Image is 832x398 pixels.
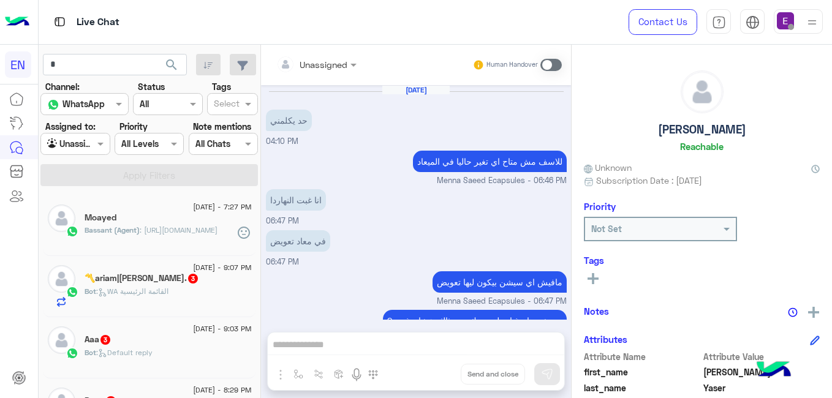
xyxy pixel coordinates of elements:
span: search [164,58,179,72]
img: tab [52,14,67,29]
img: Logo [5,9,29,35]
span: Mohamed [703,366,820,378]
a: tab [706,9,731,35]
label: Status [138,80,165,93]
span: 3 [188,274,198,283]
span: Yaser [703,381,820,394]
h6: Tags [584,255,820,266]
div: Select [212,97,240,113]
p: 16/8/2025, 6:48 PM [383,310,567,357]
img: profile [804,15,820,30]
h5: [PERSON_NAME] [658,122,746,137]
span: 04:10 PM [266,137,298,146]
span: Menna Saeed Ecapsules - 06:46 PM [437,175,567,187]
label: Tags [212,80,231,93]
label: Assigned to: [45,120,96,133]
span: Attribute Value [703,350,820,363]
h5: Moayed [85,212,116,223]
p: 16/8/2025, 6:47 PM [266,230,330,252]
p: 16/8/2025, 6:47 PM [433,271,567,293]
p: 16/8/2025, 6:47 PM [266,189,326,211]
h5: 〽️ariam|مريم. [85,273,199,283]
span: Subscription Date : [DATE] [596,174,702,187]
h5: Aaa [85,334,112,345]
span: Bot [85,287,96,296]
span: 06:47 PM [266,257,299,266]
img: tab [746,15,760,29]
span: : Default reply [96,348,153,357]
img: defaultAdmin.png [681,71,723,113]
span: first_name [584,366,701,378]
span: last_name [584,381,701,394]
span: 3 [100,335,110,345]
span: Attribute Name [584,350,701,363]
img: WhatsApp [66,286,78,298]
h6: Reachable [680,141,724,152]
span: : WA القائمة الرئيسية [96,287,168,296]
button: Send and close [461,364,525,385]
img: hulul-logo.png [752,349,795,392]
span: Menna Saeed Ecapsules - 06:47 PM [437,296,567,307]
img: WhatsApp [66,347,78,359]
label: Priority [119,120,148,133]
small: Human Handover [486,60,538,70]
p: 16/8/2025, 6:46 PM [413,151,567,172]
h6: Attributes [584,334,627,345]
h6: Priority [584,201,616,212]
img: defaultAdmin.png [48,326,75,354]
img: notes [788,307,798,317]
span: Bassant (Agent) [85,225,140,235]
img: WhatsApp [66,225,78,238]
div: EN [5,51,31,78]
span: [DATE] - 7:27 PM [193,201,251,212]
a: Contact Us [629,9,697,35]
h6: Notes [584,306,609,317]
img: tab [712,15,726,29]
p: 16/8/2025, 4:10 PM [266,110,312,131]
span: Unknown [584,161,632,174]
img: defaultAdmin.png [48,265,75,293]
span: [DATE] - 8:29 PM [193,385,251,396]
h6: [DATE] [382,86,450,94]
img: add [808,307,819,318]
img: userImage [777,12,794,29]
p: Live Chat [77,14,119,31]
span: [DATE] - 9:07 PM [193,262,251,273]
img: defaultAdmin.png [48,205,75,232]
button: search [157,54,187,80]
label: Note mentions [193,120,251,133]
span: Bot [85,348,96,357]
label: Channel: [45,80,80,93]
span: 06:47 PM [266,216,299,225]
button: Apply Filters [40,164,258,186]
span: [DATE] - 9:03 PM [193,323,251,334]
span: https://englishcapsules.net/lms/student/tc/tests/test/76925/view [140,225,217,235]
